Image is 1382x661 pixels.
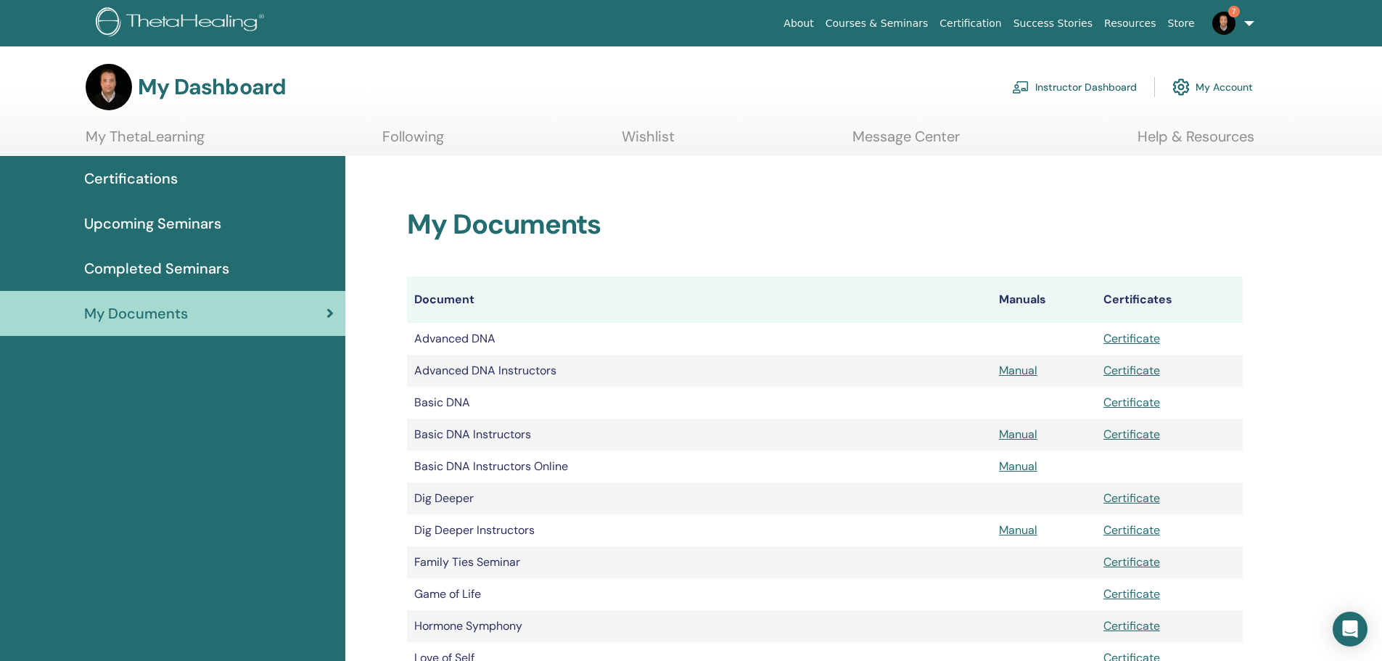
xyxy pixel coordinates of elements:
[407,387,992,419] td: Basic DNA
[852,128,960,156] a: Message Center
[1138,128,1254,156] a: Help & Resources
[1103,395,1160,410] a: Certificate
[1172,71,1253,103] a: My Account
[1096,276,1243,323] th: Certificates
[1228,6,1240,17] span: 7
[86,128,205,156] a: My ThetaLearning
[820,10,934,37] a: Courses & Seminars
[1103,586,1160,602] a: Certificate
[84,168,178,189] span: Certifications
[96,7,269,40] img: logo.png
[84,213,221,234] span: Upcoming Seminars
[934,10,1007,37] a: Certification
[407,419,992,451] td: Basic DNA Instructors
[622,128,675,156] a: Wishlist
[407,610,992,642] td: Hormone Symphony
[1098,10,1162,37] a: Resources
[138,74,286,100] h3: My Dashboard
[407,276,992,323] th: Document
[86,64,132,110] img: default.jpg
[1103,522,1160,538] a: Certificate
[407,546,992,578] td: Family Ties Seminar
[1172,75,1190,99] img: cog.svg
[1162,10,1201,37] a: Store
[778,10,819,37] a: About
[999,459,1037,474] a: Manual
[999,427,1037,442] a: Manual
[84,303,188,324] span: My Documents
[407,208,1243,242] h2: My Documents
[1012,71,1137,103] a: Instructor Dashboard
[1103,490,1160,506] a: Certificate
[1103,554,1160,570] a: Certificate
[407,355,992,387] td: Advanced DNA Instructors
[382,128,444,156] a: Following
[407,578,992,610] td: Game of Life
[999,522,1037,538] a: Manual
[992,276,1096,323] th: Manuals
[999,363,1037,378] a: Manual
[1103,331,1160,346] a: Certificate
[1103,427,1160,442] a: Certificate
[1333,612,1367,646] div: Open Intercom Messenger
[407,323,992,355] td: Advanced DNA
[1012,81,1029,94] img: chalkboard-teacher.svg
[1103,363,1160,378] a: Certificate
[1103,618,1160,633] a: Certificate
[84,258,229,279] span: Completed Seminars
[407,514,992,546] td: Dig Deeper Instructors
[1008,10,1098,37] a: Success Stories
[1212,12,1235,35] img: default.jpg
[407,451,992,483] td: Basic DNA Instructors Online
[407,483,992,514] td: Dig Deeper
